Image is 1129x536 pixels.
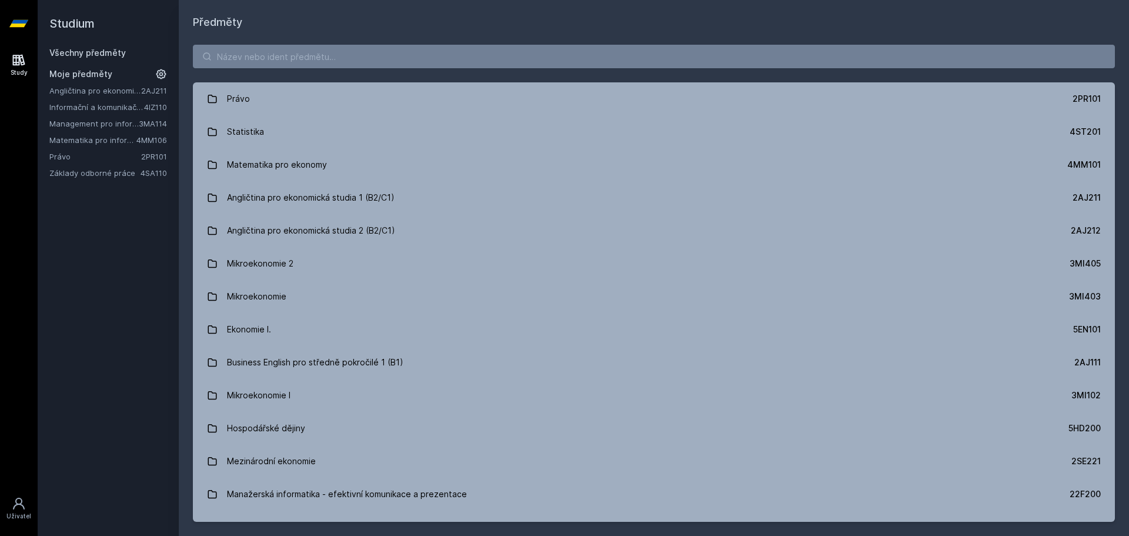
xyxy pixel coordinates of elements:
a: Angličtina pro ekonomická studia 1 (B2/C1) [49,85,141,96]
input: Název nebo ident předmětu… [193,45,1115,68]
a: Ekonomie I. 5EN101 [193,313,1115,346]
span: Moje předměty [49,68,112,80]
div: 3MI403 [1069,291,1101,302]
a: Matematika pro ekonomy 4MM101 [193,148,1115,181]
div: Study [11,68,28,77]
div: 22F200 [1070,488,1101,500]
div: 2AJ211 [1073,192,1101,204]
a: Všechny předměty [49,48,126,58]
a: Matematika pro informatiky [49,134,136,146]
a: 4SA110 [141,168,167,178]
div: 2AJ212 [1071,225,1101,237]
div: Angličtina pro ekonomická studia 1 (B2/C1) [227,186,395,209]
div: 2SE221 [1071,455,1101,467]
a: Právo 2PR101 [193,82,1115,115]
div: 2PR101 [1073,93,1101,105]
a: 2PR101 [141,152,167,161]
a: Mikroekonomie 2 3MI405 [193,247,1115,280]
a: Manažerská informatika - efektivní komunikace a prezentace 22F200 [193,478,1115,511]
div: Právo [227,87,250,111]
a: 4IZ110 [144,102,167,112]
a: Mikroekonomie 3MI403 [193,280,1115,313]
div: Mikroekonomie 2 [227,252,293,275]
a: Informační a komunikační technologie [49,101,144,113]
a: Mikroekonomie I 3MI102 [193,379,1115,412]
div: Uživatel [6,512,31,521]
a: Statistika 4ST201 [193,115,1115,148]
div: 5HD200 [1068,422,1101,434]
div: Statistika [227,120,264,144]
div: 1FU201 [1073,521,1101,533]
div: Hospodářské dějiny [227,417,305,440]
div: Manažerská informatika - efektivní komunikace a prezentace [227,482,467,506]
a: Angličtina pro ekonomická studia 2 (B2/C1) 2AJ212 [193,214,1115,247]
a: 4MM106 [136,135,167,145]
div: Mezinárodní ekonomie [227,450,316,473]
div: 3MI102 [1071,389,1101,401]
a: Mezinárodní ekonomie 2SE221 [193,445,1115,478]
a: Základy odborné práce [49,167,141,179]
div: 4ST201 [1070,126,1101,138]
div: 2AJ111 [1074,357,1101,368]
div: Mikroekonomie [227,285,286,308]
div: Business English pro středně pokročilé 1 (B1) [227,351,403,374]
a: Study [2,47,35,83]
a: 3MA114 [139,119,167,128]
div: Angličtina pro ekonomická studia 2 (B2/C1) [227,219,395,242]
a: Management pro informatiky a statistiky [49,118,139,129]
h1: Předměty [193,14,1115,31]
a: Hospodářské dějiny 5HD200 [193,412,1115,445]
div: 4MM101 [1067,159,1101,171]
div: Matematika pro ekonomy [227,153,327,177]
a: Právo [49,151,141,162]
div: Ekonomie I. [227,318,271,341]
a: Angličtina pro ekonomická studia 1 (B2/C1) 2AJ211 [193,181,1115,214]
a: Business English pro středně pokročilé 1 (B1) 2AJ111 [193,346,1115,379]
a: 2AJ211 [141,86,167,95]
div: 3MI405 [1070,258,1101,269]
div: 5EN101 [1073,324,1101,335]
div: Mikroekonomie I [227,384,290,407]
a: Uživatel [2,491,35,527]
